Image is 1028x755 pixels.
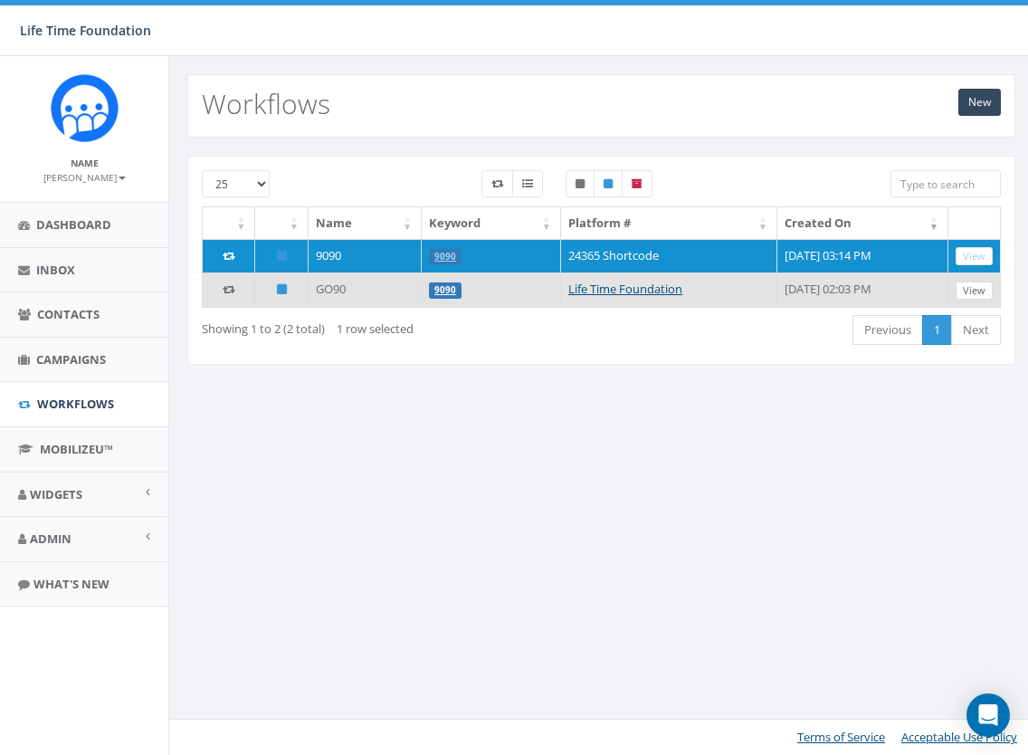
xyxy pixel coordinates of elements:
[43,171,126,184] small: [PERSON_NAME]
[309,272,422,307] td: GO90
[33,576,109,592] span: What's New
[51,74,119,142] img: Rally_Corp_Icon.png
[71,157,99,169] small: Name
[512,170,543,197] label: Menu
[434,251,456,263] a: 9090
[481,170,513,197] label: Workflow
[36,262,75,278] span: Inbox
[951,315,1001,345] a: Next
[561,239,777,273] td: 24365 Shortcode
[37,306,100,322] span: Contacts
[966,693,1010,737] div: Open Intercom Messenger
[30,530,71,547] span: Admin
[277,250,287,262] i: Published
[594,170,623,197] label: Published
[20,22,151,39] span: Life Time Foundation
[890,170,1001,197] input: Type to search
[255,207,308,239] th: : activate to sort column ascending
[566,170,595,197] label: Unpublished
[797,729,885,745] a: Terms of Service
[622,170,652,197] label: Archived
[777,207,948,239] th: Created On: activate to sort column ascending
[956,247,993,266] a: View
[434,284,456,296] a: 9090
[36,216,111,233] span: Dashboard
[37,396,114,412] span: Workflows
[777,272,948,307] td: [DATE] 02:03 PM
[309,207,422,239] th: Name: activate to sort column ascending
[922,315,952,345] a: 1
[956,282,993,301] a: View
[202,313,519,338] div: Showing 1 to 2 (2 total)
[901,729,1017,745] a: Acceptable Use Policy
[777,239,948,273] td: [DATE] 03:14 PM
[958,89,1001,116] a: New
[852,315,923,345] a: Previous
[30,486,82,502] span: Widgets
[43,168,126,185] a: [PERSON_NAME]
[309,239,422,273] td: 9090
[337,320,414,337] span: 1 row selected
[40,441,113,457] span: MobilizeU™
[568,281,682,297] a: Life Time Foundation
[561,207,777,239] th: Platform #: activate to sort column ascending
[36,351,106,368] span: Campaigns
[422,207,561,239] th: Keyword: activate to sort column ascending
[202,89,330,119] h2: Workflows
[203,207,255,239] th: : activate to sort column ascending
[277,283,287,295] i: Published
